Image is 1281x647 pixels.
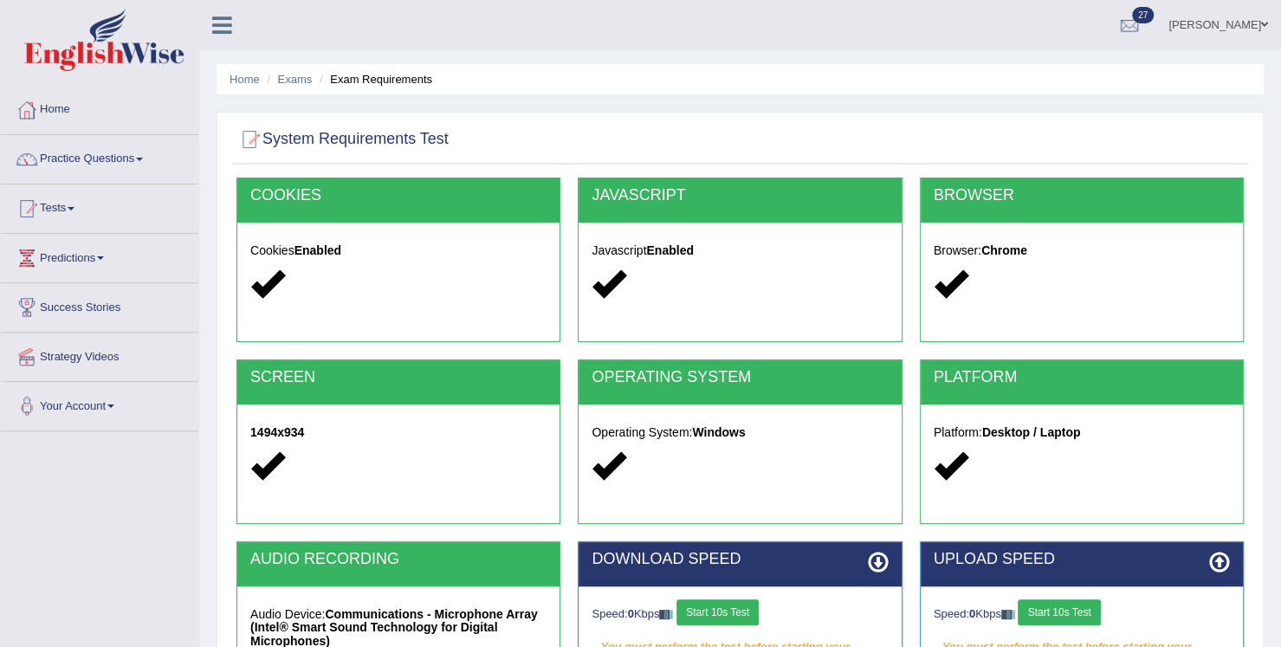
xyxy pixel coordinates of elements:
h2: JAVASCRIPT [592,187,888,204]
h2: SCREEN [250,369,547,386]
button: Start 10s Test [676,599,759,625]
h5: Operating System: [592,426,888,439]
h5: Browser: [934,244,1230,257]
strong: 1494x934 [250,425,304,439]
a: Home [230,73,260,86]
img: ajax-loader-fb-connection.gif [659,610,673,619]
strong: 0 [969,607,975,620]
strong: Enabled [294,243,341,257]
strong: Desktop / Laptop [982,425,1081,439]
h2: PLATFORM [934,369,1230,386]
a: Strategy Videos [1,333,198,376]
div: Speed: Kbps [592,599,888,630]
h5: Cookies [250,244,547,257]
a: Exams [278,73,313,86]
a: Tests [1,184,198,228]
span: 27 [1132,7,1154,23]
h5: Javascript [592,244,888,257]
button: Start 10s Test [1018,599,1100,625]
h5: Platform: [934,426,1230,439]
h2: DOWNLOAD SPEED [592,551,888,568]
strong: Windows [692,425,745,439]
h2: AUDIO RECORDING [250,551,547,568]
strong: Chrome [981,243,1027,257]
h2: UPLOAD SPEED [934,551,1230,568]
a: Predictions [1,234,198,277]
a: Your Account [1,382,198,425]
a: Home [1,86,198,129]
strong: Enabled [646,243,693,257]
a: Success Stories [1,283,198,327]
h2: BROWSER [934,187,1230,204]
h2: System Requirements Test [236,126,449,152]
li: Exam Requirements [315,71,432,87]
a: Practice Questions [1,135,198,178]
div: Speed: Kbps [934,599,1230,630]
h2: COOKIES [250,187,547,204]
img: ajax-loader-fb-connection.gif [1001,610,1015,619]
strong: 0 [628,607,634,620]
h2: OPERATING SYSTEM [592,369,888,386]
